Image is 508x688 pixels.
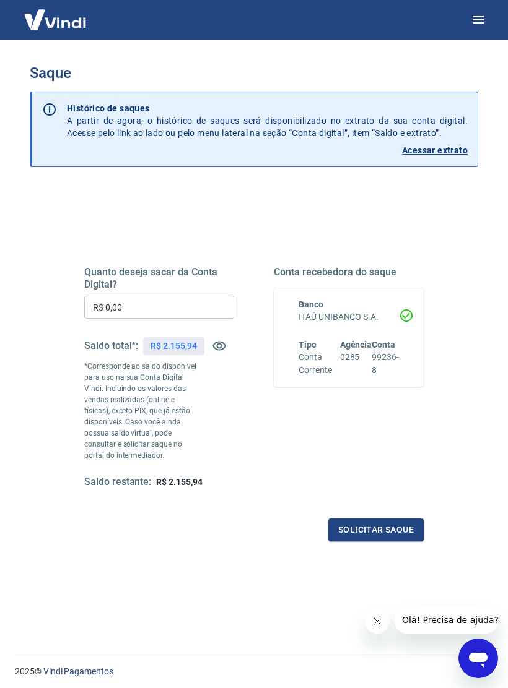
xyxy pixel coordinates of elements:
h6: ITAÚ UNIBANCO S.A. [299,311,399,324]
span: Olá! Precisa de ajuda? [7,9,104,19]
h6: 0285 [340,351,372,364]
p: R$ 2.155,94 [151,340,196,353]
h5: Saldo total*: [84,340,138,352]
p: Acessar extrato [402,144,468,157]
p: 2025 © [15,665,493,678]
span: Tipo [299,340,317,350]
h3: Saque [30,64,478,82]
p: Histórico de saques [67,102,468,114]
p: A partir de agora, o histórico de saques será disponibilizado no extrato da sua conta digital. Ac... [67,102,468,139]
button: Solicitar saque [328,518,424,541]
iframe: Mensagem da empresa [395,606,498,634]
span: Agência [340,340,372,350]
span: R$ 2.155,94 [156,477,202,487]
img: Vindi [15,1,95,38]
h5: Saldo restante: [84,476,151,489]
h6: Conta Corrente [299,351,340,377]
a: Acessar extrato [67,144,468,157]
iframe: Fechar mensagem [365,609,390,634]
h5: Conta recebedora do saque [274,266,424,278]
p: *Corresponde ao saldo disponível para uso na sua Conta Digital Vindi. Incluindo os valores das ve... [84,361,197,461]
a: Vindi Pagamentos [43,666,113,676]
span: Conta [372,340,395,350]
span: Banco [299,299,323,309]
h6: 99236-8 [372,351,399,377]
iframe: Botão para abrir a janela de mensagens [458,639,498,678]
h5: Quanto deseja sacar da Conta Digital? [84,266,234,291]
